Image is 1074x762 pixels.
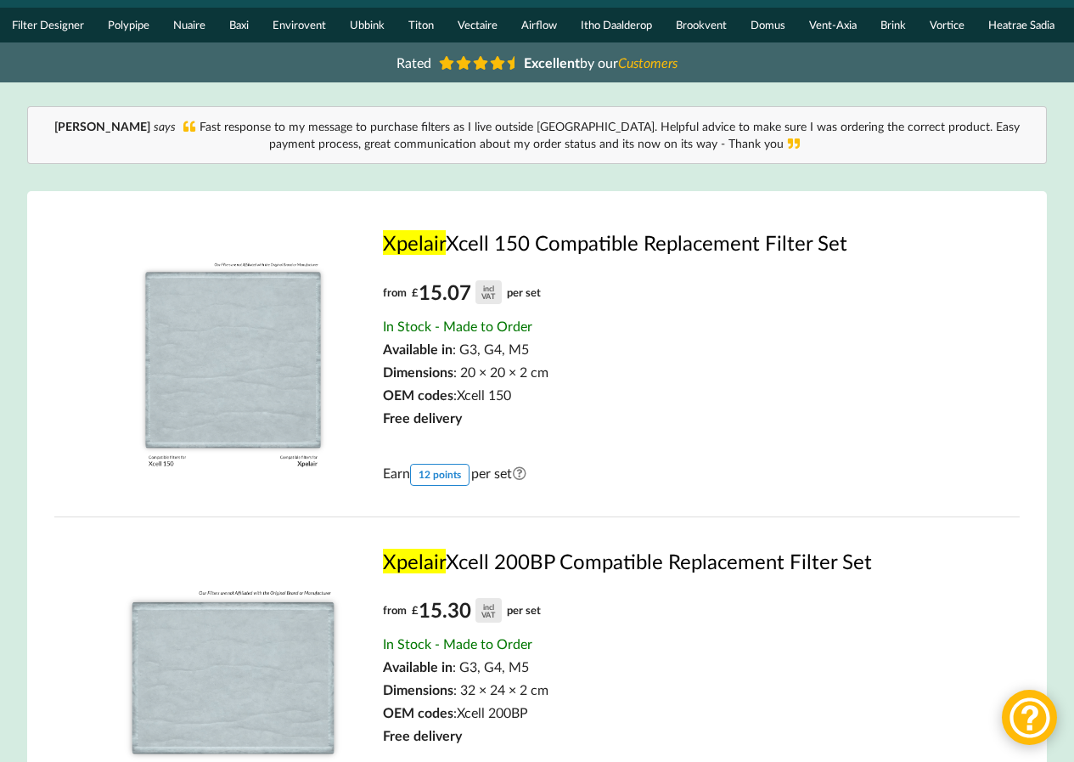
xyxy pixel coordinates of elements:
div: : 20 × 20 × 2 cm [383,364,967,380]
div: 12 points [410,464,470,486]
a: Vectaire [446,8,509,42]
span: Xcell 150 [457,387,511,403]
a: Brink [869,8,918,42]
div: : [383,387,967,403]
span: per set [507,285,541,299]
mark: Xpelair [383,230,446,255]
a: Vortice [918,8,976,42]
span: Dimensions [383,681,453,697]
span: Rated [396,54,431,71]
a: Rated Excellentby ourCustomers [385,48,690,76]
i: Customers [618,54,678,71]
a: Nuaire [161,8,217,42]
div: : [383,704,967,720]
span: per set [507,603,541,617]
div: In Stock - Made to Order [383,318,967,334]
a: Heatrae Sadia [976,8,1066,42]
a: Envirovent [261,8,338,42]
a: XpelairXcell 200BP Compatible Replacement Filter Set [383,549,967,573]
span: £ [412,279,419,306]
span: OEM codes [383,387,453,403]
a: Vent-Axia [797,8,869,42]
a: Titon [396,8,446,42]
a: Polypipe [96,8,161,42]
span: from [383,285,407,299]
div: 15.07 [412,279,501,306]
b: [PERSON_NAME] [54,119,150,133]
a: Brookvent [664,8,739,42]
mark: Xpelair [383,549,446,573]
i: says [154,119,176,133]
b: Excellent [524,54,580,71]
span: £ [412,597,419,624]
div: : G3, G4, M5 [383,658,967,675]
a: Domus [739,8,797,42]
a: Airflow [509,8,569,42]
a: Itho Daalderop [569,8,664,42]
span: OEM codes [383,704,453,720]
div: VAT [481,292,495,300]
span: Available in [383,341,453,357]
div: incl [483,603,494,611]
span: from [383,603,407,617]
div: In Stock - Made to Order [383,635,967,652]
div: Free delivery [383,409,967,426]
span: Available in [383,658,453,675]
a: Ubbink [338,8,396,42]
span: Dimensions [383,364,453,380]
div: Fast response to my message to purchase filters as I live outside [GEOGRAPHIC_DATA]. Helpful advi... [45,118,1030,152]
span: Xcell 200BP [457,704,528,720]
div: Free delivery [383,727,967,743]
a: XpelairXcell 150 Compatible Replacement Filter Set [383,230,967,255]
div: VAT [481,611,495,618]
div: : 32 × 24 × 2 cm [383,681,967,697]
div: incl [483,285,494,292]
span: by our [524,54,678,71]
a: Baxi [217,8,261,42]
div: : G3, G4, M5 [383,341,967,357]
div: 15.30 [412,597,501,624]
span: Earn per set [383,464,531,486]
img: Xpelair_Xcell_150_-1.png [107,230,360,483]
